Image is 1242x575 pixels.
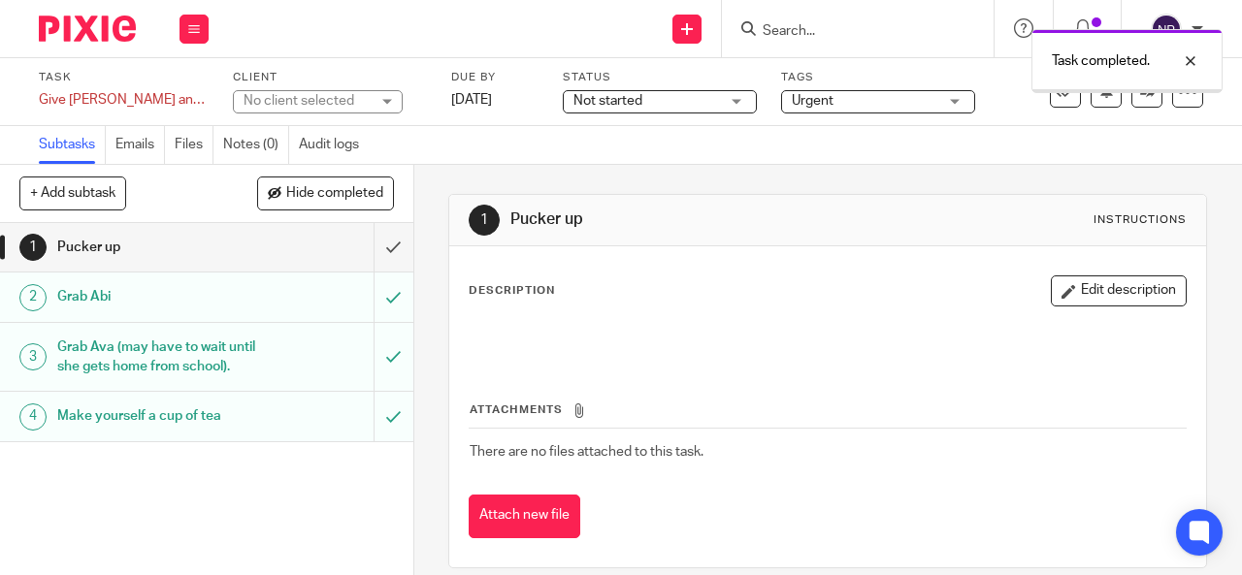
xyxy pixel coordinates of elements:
[57,401,255,431] h1: Make yourself a cup of tea
[39,16,136,42] img: Pixie
[233,70,427,85] label: Client
[39,90,209,110] div: Give [PERSON_NAME] and [PERSON_NAME] a kiss from Mummy Babs
[469,495,580,538] button: Attach new file
[244,91,370,111] div: No client selected
[257,176,394,209] button: Hide completed
[19,284,47,311] div: 2
[469,283,555,299] p: Description
[19,403,47,431] div: 4
[563,70,757,85] label: Status
[175,126,213,164] a: Files
[115,126,165,164] a: Emails
[1094,212,1187,228] div: Instructions
[470,404,563,415] span: Attachments
[39,126,106,164] a: Subtasks
[19,234,47,261] div: 1
[223,126,289,164] a: Notes (0)
[19,343,47,370] div: 3
[57,282,255,311] h1: Grab Abi
[792,94,833,108] span: Urgent
[286,186,383,202] span: Hide completed
[39,70,209,85] label: Task
[19,176,126,209] button: + Add subtask
[451,93,492,107] span: [DATE]
[57,233,255,262] h1: Pucker up
[470,445,703,459] span: There are no files attached to this task.
[299,126,369,164] a: Audit logs
[1151,14,1182,45] img: svg%3E
[573,94,642,108] span: Not started
[1051,275,1187,306] button: Edit description
[510,209,869,230] h1: Pucker up
[451,70,539,85] label: Due by
[469,205,500,236] div: 1
[39,90,209,110] div: Give Abi and Ava a kiss from Mummy Babs
[57,333,255,382] h1: Grab Ava (may have to wait until she gets home from school).
[1052,51,1150,71] p: Task completed.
